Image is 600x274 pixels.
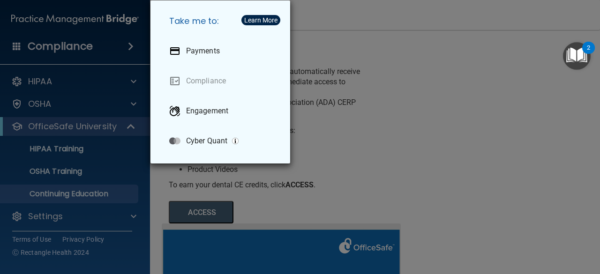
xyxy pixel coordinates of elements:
[162,38,283,64] a: Payments
[241,15,280,25] button: Learn More
[162,128,283,154] a: Cyber Quant
[244,17,277,23] div: Learn More
[162,98,283,124] a: Engagement
[563,42,591,70] button: Open Resource Center, 2 new notifications
[186,136,227,146] p: Cyber Quant
[186,46,220,56] p: Payments
[186,106,228,116] p: Engagement
[162,8,283,34] h5: Take me to:
[162,68,283,94] a: Compliance
[587,48,590,60] div: 2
